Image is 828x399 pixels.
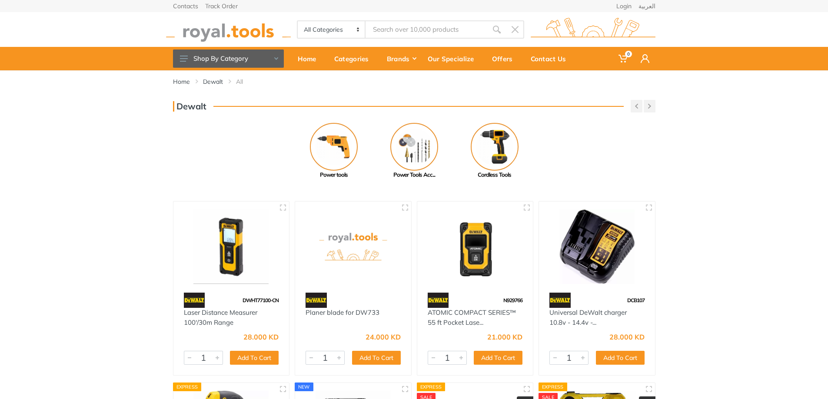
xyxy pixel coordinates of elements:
a: Contacts [173,3,198,9]
div: Contact Us [525,49,578,68]
img: royal.tools Logo [166,18,291,42]
a: Dewalt [203,77,223,86]
div: 24.000 KD [366,333,401,340]
img: 45.webp [549,293,571,308]
span: 0 [625,51,632,57]
div: Power Tools Acc... [374,171,454,179]
img: Royal - Cordless Tools [471,123,519,171]
a: Categories [328,47,381,70]
div: Power tools [293,171,374,179]
img: Royal Tools - Universal DeWalt charger 10.8v - 14.4v - 18v [547,209,647,284]
a: Planer blade for DW733 [306,308,379,317]
div: new [295,383,313,391]
a: 0 [612,47,635,70]
div: Cordless Tools [454,171,535,179]
img: 45.webp [428,293,449,308]
div: Offers [486,49,525,68]
a: Our Specialize [422,47,486,70]
h3: Dewalt [173,101,206,112]
a: Power tools [293,123,374,179]
span: DCB107 [627,297,645,303]
img: 45.webp [306,293,327,308]
span: DWHT77100-CN [243,297,279,303]
img: Royal - Power Tools Accessories [390,123,438,171]
div: Brands [381,49,422,68]
a: Universal DeWalt charger 10.8v - 14.4v -... [549,308,627,326]
div: Our Specialize [422,49,486,68]
div: Express [173,383,202,391]
a: Home [173,77,190,86]
button: Add To Cart [352,351,401,365]
a: Home [292,47,328,70]
button: Add To Cart [596,351,645,365]
a: ATOMIC COMPACT SERIES™ 55 ft Pocket Lase... [428,308,516,326]
img: Royal Tools - ATOMIC COMPACT SERIES™ 55 ft Pocket Laser Distance Measurer [425,209,525,284]
li: All [236,77,256,86]
div: Categories [328,49,381,68]
input: Site search [366,20,487,39]
span: N929766 [503,297,522,303]
a: Power Tools Acc... [374,123,454,179]
button: Shop By Category [173,49,284,68]
img: Royal Tools - Laser Distance Measurer 100'/30m Range [181,209,282,284]
button: Add To Cart [474,351,522,365]
select: Category [298,21,366,38]
img: 45.webp [184,293,205,308]
div: 28.000 KD [243,333,279,340]
a: Login [616,3,632,9]
img: royal.tools Logo [531,18,655,42]
div: 28.000 KD [609,333,645,340]
a: Contact Us [525,47,578,70]
a: Laser Distance Measurer 100'/30m Range [184,308,257,326]
a: العربية [638,3,655,9]
a: Cordless Tools [454,123,535,179]
nav: breadcrumb [173,77,655,86]
a: Track Order [205,3,238,9]
div: Express [539,383,567,391]
img: Royal - Power tools [310,123,358,171]
a: Offers [486,47,525,70]
div: 21.000 KD [487,333,522,340]
div: Home [292,49,328,68]
div: Express [417,383,446,391]
button: Add To Cart [230,351,279,365]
